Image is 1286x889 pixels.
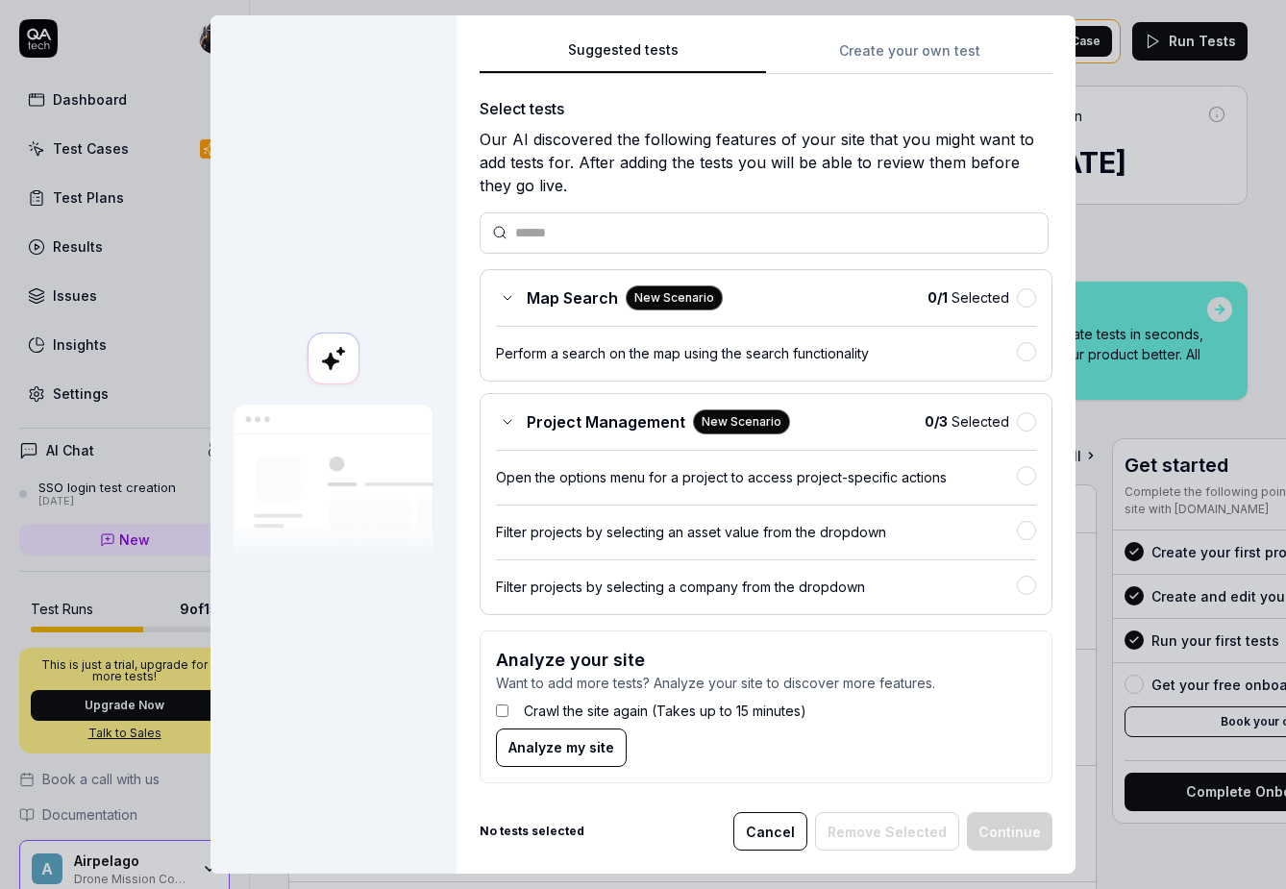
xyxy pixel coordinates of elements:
[927,289,948,306] b: 0 / 1
[925,413,948,430] b: 0 / 3
[480,823,584,840] b: No tests selected
[496,577,1017,597] div: Filter projects by selecting a company from the dropdown
[496,647,1036,673] h3: Analyze your site
[480,97,1052,120] div: Select tests
[496,728,627,767] button: Analyze my site
[927,287,1009,308] span: Selected
[496,673,1036,693] p: Want to add more tests? Analyze your site to discover more features.
[766,39,1052,74] button: Create your own test
[733,812,807,851] button: Cancel
[508,737,614,757] span: Analyze my site
[527,286,618,309] span: Map Search
[496,522,1017,542] div: Filter projects by selecting an asset value from the dropdown
[496,343,1017,363] div: Perform a search on the map using the search functionality
[626,285,723,310] div: New Scenario
[480,39,766,74] button: Suggested tests
[527,410,685,433] span: Project Management
[967,812,1052,851] button: Continue
[524,701,806,721] label: Crawl the site again (Takes up to 15 minutes)
[925,411,1009,432] span: Selected
[234,405,433,557] img: Our AI scans your site and suggests things to test
[480,128,1052,197] div: Our AI discovered the following features of your site that you might want to add tests for. After...
[496,467,1017,487] div: Open the options menu for a project to access project-specific actions
[693,409,790,434] div: New Scenario
[815,812,959,851] button: Remove Selected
